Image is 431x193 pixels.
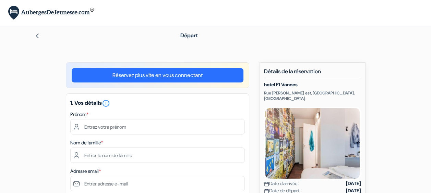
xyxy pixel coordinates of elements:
img: calendar.svg [264,181,269,186]
h5: hotel F1 Vannes [264,82,361,88]
strong: [DATE] [346,180,361,187]
a: error_outline [102,99,110,106]
label: Nom de famille [70,139,103,146]
h5: Détails de la réservation [264,68,361,79]
h5: 1. Vos détails [70,99,245,107]
i: error_outline [102,99,110,107]
img: left_arrow.svg [35,33,40,39]
input: Entrer adresse e-mail [70,176,245,191]
label: Prénom [70,111,88,118]
a: Réservez plus vite en vous connectant [72,68,243,82]
input: Entrez votre prénom [70,119,245,134]
p: Rue [PERSON_NAME] est, [GEOGRAPHIC_DATA], [GEOGRAPHIC_DATA] [264,90,361,101]
label: Adresse email [70,168,101,175]
span: Départ [180,32,198,39]
img: AubergesDeJeunesse.com [8,6,94,20]
input: Entrer le nom de famille [70,147,245,163]
span: Date d'arrivée : [264,180,299,187]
